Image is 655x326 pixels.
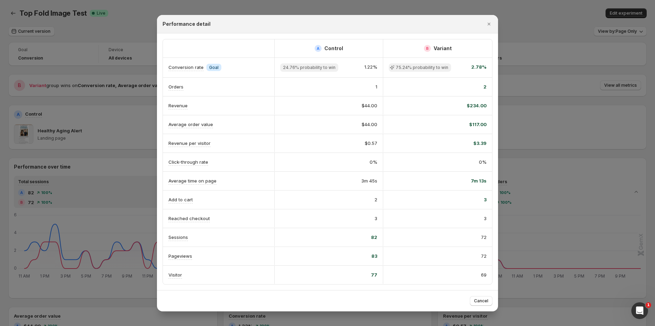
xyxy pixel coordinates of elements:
[484,196,487,203] span: 3
[317,46,319,51] h2: A
[374,196,377,203] span: 2
[324,45,343,52] h2: Control
[484,215,487,222] span: 3
[371,253,377,259] span: 83
[469,121,487,128] span: $117.00
[362,102,377,109] span: $44.00
[362,121,377,128] span: $44.00
[471,177,487,184] span: 7m 13s
[471,63,487,72] span: 2.78%
[434,45,452,52] h2: Variant
[361,177,377,184] span: 3m 45s
[484,19,494,29] button: Close
[168,253,192,259] p: Pageviews
[168,158,208,165] p: Click-through rate
[168,64,204,71] p: Conversion rate
[168,271,182,278] p: Visitor
[371,271,377,278] span: 77
[396,65,448,70] span: 75.24% probability to win
[470,296,492,306] button: Cancel
[646,302,651,308] span: 1
[631,302,648,319] iframe: Intercom live chat
[168,102,188,109] p: Revenue
[467,102,487,109] span: $234.00
[364,63,377,72] span: 1.22%
[371,234,377,241] span: 82
[376,83,377,90] span: 1
[168,121,213,128] p: Average order value
[481,271,487,278] span: 69
[374,215,377,222] span: 3
[370,158,377,165] span: 0%
[481,253,487,259] span: 72
[168,140,211,147] p: Revenue per visitor
[365,140,377,147] span: $0.57
[168,196,193,203] p: Add to cart
[473,140,487,147] span: $3.39
[426,46,429,51] h2: B
[163,21,211,28] h2: Performance detail
[283,65,336,70] span: 24.76% probability to win
[483,83,487,90] span: 2
[474,298,488,304] span: Cancel
[168,215,210,222] p: Reached checkout
[168,234,188,241] p: Sessions
[479,158,487,165] span: 0%
[209,65,219,70] span: Goal
[168,177,216,184] p: Average time on page
[481,234,487,241] span: 72
[168,83,183,90] p: Orders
